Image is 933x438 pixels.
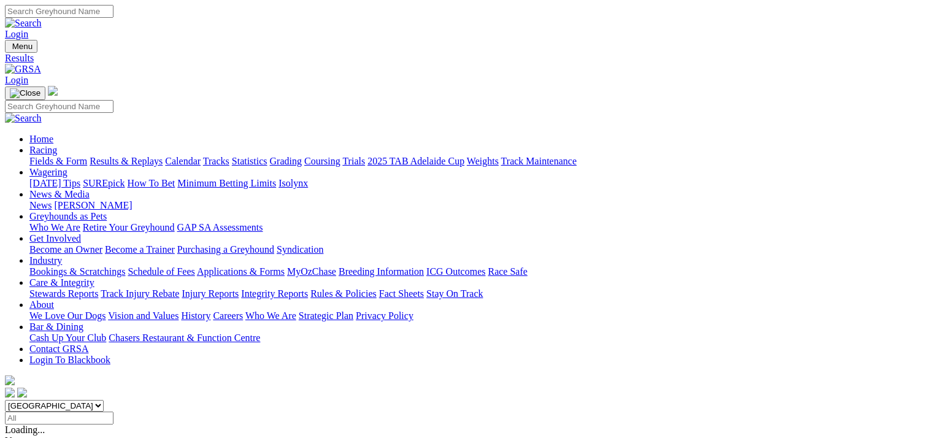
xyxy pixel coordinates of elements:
a: News [29,200,52,210]
a: Tracks [203,156,229,166]
div: Bar & Dining [29,332,928,344]
a: Industry [29,255,62,266]
a: Become a Trainer [105,244,175,255]
button: Toggle navigation [5,40,37,53]
a: 2025 TAB Adelaide Cup [367,156,464,166]
a: Purchasing a Greyhound [177,244,274,255]
a: Rules & Policies [310,288,377,299]
a: Get Involved [29,233,81,244]
a: Race Safe [488,266,527,277]
a: Who We Are [245,310,296,321]
div: Industry [29,266,928,277]
a: GAP SA Assessments [177,222,263,232]
a: Bookings & Scratchings [29,266,125,277]
a: Login To Blackbook [29,355,110,365]
a: Careers [213,310,243,321]
a: ICG Outcomes [426,266,485,277]
img: Close [10,88,40,98]
a: Trials [342,156,365,166]
a: [DATE] Tips [29,178,80,188]
a: Who We Are [29,222,80,232]
img: logo-grsa-white.png [48,86,58,96]
a: Bar & Dining [29,321,83,332]
span: Loading... [5,425,45,435]
div: Get Involved [29,244,928,255]
img: GRSA [5,64,41,75]
a: Minimum Betting Limits [177,178,276,188]
a: Fact Sheets [379,288,424,299]
a: SUREpick [83,178,125,188]
a: Privacy Policy [356,310,413,321]
a: News & Media [29,189,90,199]
a: History [181,310,210,321]
a: Calendar [165,156,201,166]
div: About [29,310,928,321]
a: Results [5,53,928,64]
a: Vision and Values [108,310,179,321]
img: Search [5,113,42,124]
a: Statistics [232,156,267,166]
a: Integrity Reports [241,288,308,299]
a: Track Injury Rebate [101,288,179,299]
a: Schedule of Fees [128,266,194,277]
button: Toggle navigation [5,86,45,100]
a: Strategic Plan [299,310,353,321]
a: Syndication [277,244,323,255]
a: Cash Up Your Club [29,332,106,343]
a: Coursing [304,156,340,166]
a: Wagering [29,167,67,177]
a: Fields & Form [29,156,87,166]
div: Greyhounds as Pets [29,222,928,233]
div: Care & Integrity [29,288,928,299]
span: Menu [12,42,33,51]
input: Search [5,5,113,18]
a: Retire Your Greyhound [83,222,175,232]
a: Home [29,134,53,144]
img: Search [5,18,42,29]
div: News & Media [29,200,928,211]
a: Stay On Track [426,288,483,299]
a: Isolynx [278,178,308,188]
input: Select date [5,412,113,425]
div: Wagering [29,178,928,189]
a: Results & Replays [90,156,163,166]
input: Search [5,100,113,113]
a: Applications & Forms [197,266,285,277]
a: Chasers Restaurant & Function Centre [109,332,260,343]
a: Greyhounds as Pets [29,211,107,221]
a: We Love Our Dogs [29,310,106,321]
img: logo-grsa-white.png [5,375,15,385]
a: How To Bet [128,178,175,188]
img: twitter.svg [17,388,27,398]
a: Weights [467,156,499,166]
a: Track Maintenance [501,156,577,166]
a: MyOzChase [287,266,336,277]
a: Racing [29,145,57,155]
a: Stewards Reports [29,288,98,299]
a: Become an Owner [29,244,102,255]
a: [PERSON_NAME] [54,200,132,210]
a: Login [5,75,28,85]
img: facebook.svg [5,388,15,398]
a: About [29,299,54,310]
a: Grading [270,156,302,166]
div: Racing [29,156,928,167]
a: Injury Reports [182,288,239,299]
a: Breeding Information [339,266,424,277]
a: Contact GRSA [29,344,88,354]
a: Care & Integrity [29,277,94,288]
a: Login [5,29,28,39]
